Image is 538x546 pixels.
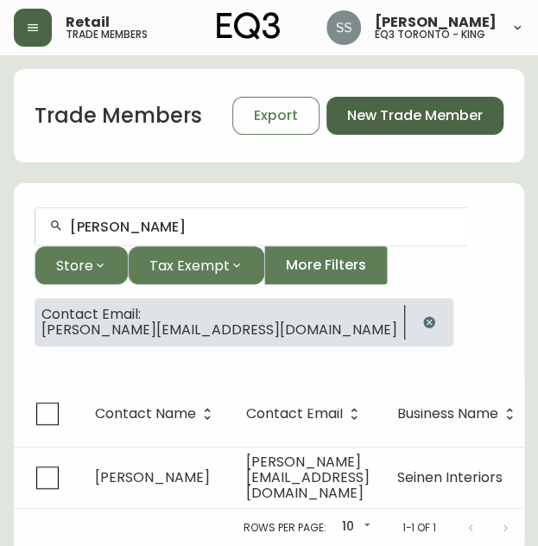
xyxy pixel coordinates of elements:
[41,307,397,322] span: Contact Email:
[95,467,210,487] span: [PERSON_NAME]
[375,16,497,29] span: [PERSON_NAME]
[402,520,436,536] p: 1-1 of 1
[128,246,264,284] button: Tax Exempt
[397,467,503,487] span: Seinen Interiors
[66,29,148,40] h5: trade members
[326,10,361,45] img: f1b6f2cda6f3b51f95337c5892ce6799
[35,246,128,284] button: Store
[397,406,521,422] span: Business Name
[264,246,388,284] button: More Filters
[56,255,93,276] span: Store
[347,106,483,125] span: New Trade Member
[41,322,397,338] span: [PERSON_NAME][EMAIL_ADDRESS][DOMAIN_NAME]
[232,97,320,135] button: Export
[397,409,498,419] span: Business Name
[326,97,503,135] button: New Trade Member
[246,409,343,419] span: Contact Email
[246,452,370,503] span: [PERSON_NAME][EMAIL_ADDRESS][DOMAIN_NAME]
[35,101,202,130] h1: Trade Members
[246,406,365,422] span: Contact Email
[95,406,218,422] span: Contact Name
[244,520,326,536] p: Rows per page:
[254,106,298,125] span: Export
[217,12,281,40] img: logo
[95,409,196,419] span: Contact Name
[66,16,110,29] span: Retail
[149,255,230,276] span: Tax Exempt
[375,29,485,40] h5: eq3 toronto - king
[332,513,374,542] div: 10
[70,219,453,235] input: Search
[286,256,366,275] span: More Filters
